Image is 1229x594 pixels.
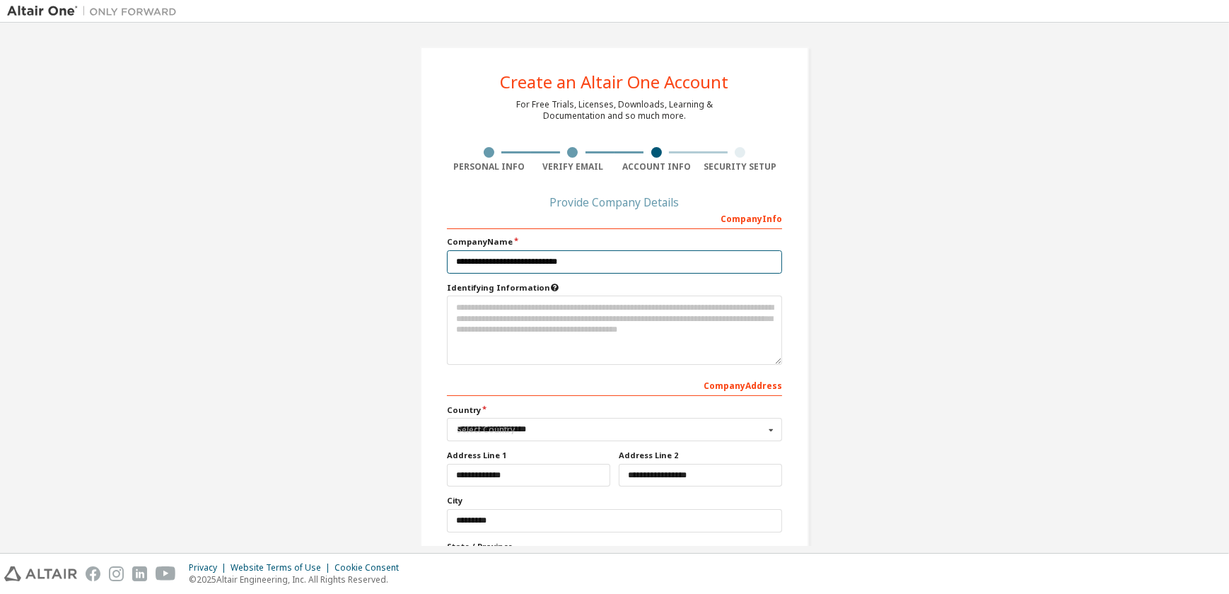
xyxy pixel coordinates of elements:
[447,198,782,206] div: Provide Company Details
[516,99,713,122] div: For Free Trials, Licenses, Downloads, Learning & Documentation and so much more.
[4,566,77,581] img: altair_logo.svg
[619,450,782,461] label: Address Line 2
[132,566,147,581] img: linkedin.svg
[189,573,407,586] p: © 2025 Altair Engineering, Inc. All Rights Reserved.
[447,404,782,416] label: Country
[86,566,100,581] img: facebook.svg
[231,562,334,573] div: Website Terms of Use
[109,566,124,581] img: instagram.svg
[447,450,610,461] label: Address Line 1
[447,161,531,173] div: Personal Info
[699,161,783,173] div: Security Setup
[501,74,729,91] div: Create an Altair One Account
[447,236,782,248] label: Company Name
[447,373,782,396] div: Company Address
[447,282,782,293] label: Please provide any information that will help our support team identify your company. Email and n...
[156,566,176,581] img: youtube.svg
[334,562,407,573] div: Cookie Consent
[531,161,615,173] div: Verify Email
[457,426,764,434] div: Select Country
[447,541,782,552] label: State / Province
[447,206,782,229] div: Company Info
[7,4,184,18] img: Altair One
[614,161,699,173] div: Account Info
[189,562,231,573] div: Privacy
[447,495,782,506] label: City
